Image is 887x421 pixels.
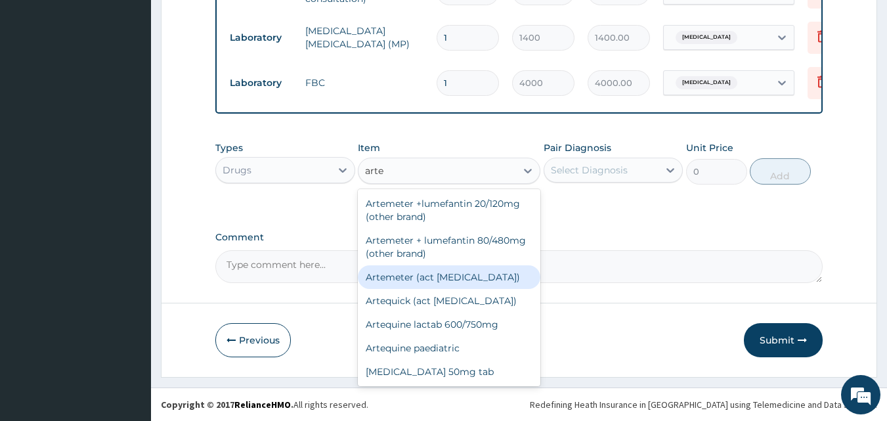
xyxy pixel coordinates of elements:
button: Submit [744,323,823,357]
div: [MEDICAL_DATA] 50mg tab [358,360,540,384]
div: Artemeter +lumefantin 20/120mg (other brand) [358,192,540,229]
td: [MEDICAL_DATA] [MEDICAL_DATA] (MP) [299,18,430,57]
div: Chat with us now [68,74,221,91]
td: Laboratory [223,71,299,95]
strong: Copyright © 2017 . [161,399,293,410]
a: RelianceHMO [234,399,291,410]
label: Unit Price [686,141,733,154]
div: Drugs [223,164,251,177]
div: [MEDICAL_DATA] injection [358,384,540,407]
div: Artequine lactab 600/750mg [358,313,540,336]
label: Types [215,143,243,154]
div: Artemeter (act [MEDICAL_DATA]) [358,265,540,289]
span: [MEDICAL_DATA] [676,31,737,44]
div: Select Diagnosis [551,164,628,177]
td: FBC [299,70,430,96]
span: We're online! [76,127,181,259]
td: Laboratory [223,26,299,50]
div: Redefining Heath Insurance in [GEOGRAPHIC_DATA] using Telemedicine and Data Science! [530,398,877,411]
img: d_794563401_company_1708531726252_794563401 [24,66,53,99]
div: Artequine paediatric [358,336,540,360]
button: Add [750,158,811,185]
textarea: Type your message and hit 'Enter' [7,281,250,327]
label: Comment [215,232,823,243]
label: Item [358,141,380,154]
footer: All rights reserved. [151,388,887,421]
div: Minimize live chat window [215,7,247,38]
label: Pair Diagnosis [544,141,611,154]
div: Artequick (act [MEDICAL_DATA]) [358,289,540,313]
div: Artemeter + lumefantin 80/480mg (other brand) [358,229,540,265]
button: Previous [215,323,291,357]
span: [MEDICAL_DATA] [676,76,737,89]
